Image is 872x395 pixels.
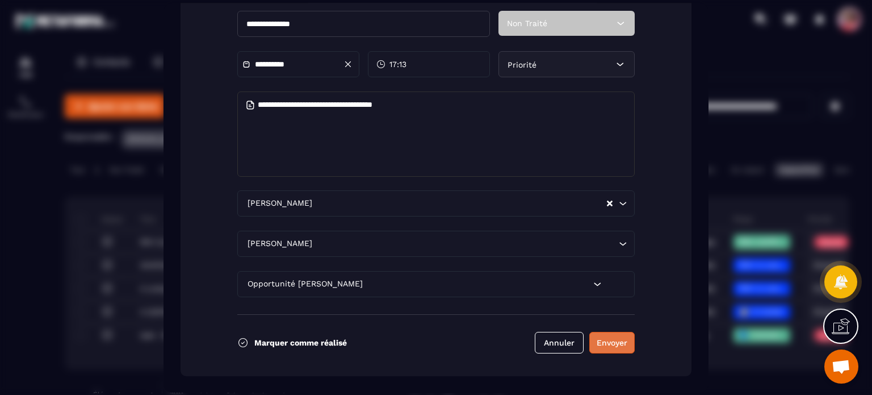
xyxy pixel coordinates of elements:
[607,199,613,207] button: Clear Selected
[245,197,315,210] span: [PERSON_NAME]
[535,332,584,354] button: Annuler
[508,60,536,69] span: Priorité
[245,238,315,250] span: [PERSON_NAME]
[389,59,406,70] span: 17:13
[315,238,616,250] input: Search for option
[245,278,365,290] span: Opportunité [PERSON_NAME]
[254,338,347,347] p: Marquer comme réalisé
[365,278,590,290] input: Search for option
[824,350,858,384] div: Ouvrir le chat
[237,231,635,257] div: Search for option
[237,190,635,217] div: Search for option
[237,271,635,297] div: Search for option
[589,332,635,354] button: Envoyer
[315,197,606,210] input: Search for option
[507,19,547,28] span: Non Traité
